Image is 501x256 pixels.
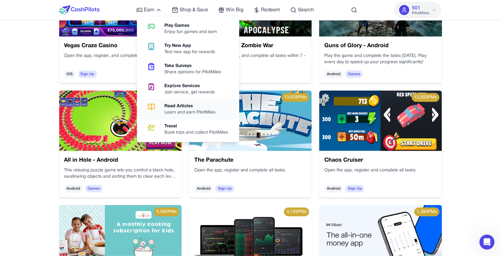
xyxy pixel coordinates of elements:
span: Android [324,70,343,78]
div: Enjoy fun games and earn [164,29,222,35]
div: Test new app for rewards [164,49,220,55]
p: Play the game and complete the tasks [DATE]. Play every day to speed up your progress significantly! [324,53,437,65]
a: Try New AppTest new app for rewards [139,39,237,59]
iframe: Intercom live chat [480,235,495,250]
img: 2c778e42-8f0c-43bb-8c31-87b697b9281c.jpg [189,91,312,151]
p: Open the app, register, and complete all tasks within 7 - 30 days. [194,53,307,65]
button: 501PilotMiles [394,2,442,18]
div: Share opinions for PilotMiles [164,69,226,75]
a: Shop & Save [172,6,208,14]
div: 3,163 PMs [284,208,309,216]
div: 13,629 PMs [282,93,309,102]
h3: State of Survival: Zombie War [194,42,307,50]
span: Android [324,185,343,192]
h3: Chaos Cruiser [324,156,437,165]
div: Explore Services [164,83,220,89]
a: Earn [136,6,162,14]
a: Explore ServicesJoin service, get rewards [139,79,237,99]
div: Join service, get rewards [164,89,220,96]
span: 501 [412,4,420,12]
img: bvG9Mljbd7JH.png [59,91,182,151]
span: Win Big [226,6,243,14]
div: 5,092 PMs [154,208,179,216]
span: Sign Up [215,185,234,192]
span: Games [345,70,363,78]
p: Open the app, register and complete all tasks. [194,167,307,174]
span: Sign Up [78,70,97,78]
img: CashPilots Logo [59,5,100,15]
a: Read ArticlesLearn and earn PilotMiles [139,99,237,120]
span: Games [85,185,103,192]
span: PilotMiles [412,11,429,16]
a: Win Big [218,6,243,14]
span: Android [64,185,83,192]
a: TravelBook trips and collect PilotMiles [139,120,237,140]
div: Try New App [164,43,220,49]
p: This relaxing puzzle game lets you control a black hole, swallowing objects and sorting them to c... [64,167,177,180]
span: Search [298,6,314,14]
div: Travel [164,123,233,130]
p: Open the app, register, and complete all tasks [DATE]. [64,53,177,59]
a: Take SurveysShare opinions for PilotMiles [139,59,237,79]
span: iOS [64,70,76,78]
a: Play GamesEnjoy fun games and earn [139,19,237,39]
h3: The Parachute [194,156,307,165]
div: Book trips and collect PilotMiles [164,130,233,136]
span: Sign Up [345,185,364,192]
p: Open the app, register and complete all tasks. [324,167,437,174]
div: Read Articles [164,103,220,109]
h3: Vegas Craze Casino [64,42,177,50]
div: Take Surveys [164,63,226,69]
div: 12,600 PMs [412,93,440,102]
a: Redeem [253,6,280,14]
h3: Guns of Glory - Android [324,42,437,50]
div: Play Games [164,23,222,29]
h3: All in Hole - Android [64,156,177,165]
span: Shop & Save [179,6,208,14]
span: Android [194,185,213,192]
div: 1,380 PMs [414,208,440,216]
img: 69a5d037-c5e0-4356-a255-e4a8a1ae67e7.png [319,91,442,151]
span: Redeem [261,6,280,14]
a: Search [290,6,314,14]
div: Learn and earn PilotMiles [164,109,220,116]
span: Earn [144,6,154,14]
